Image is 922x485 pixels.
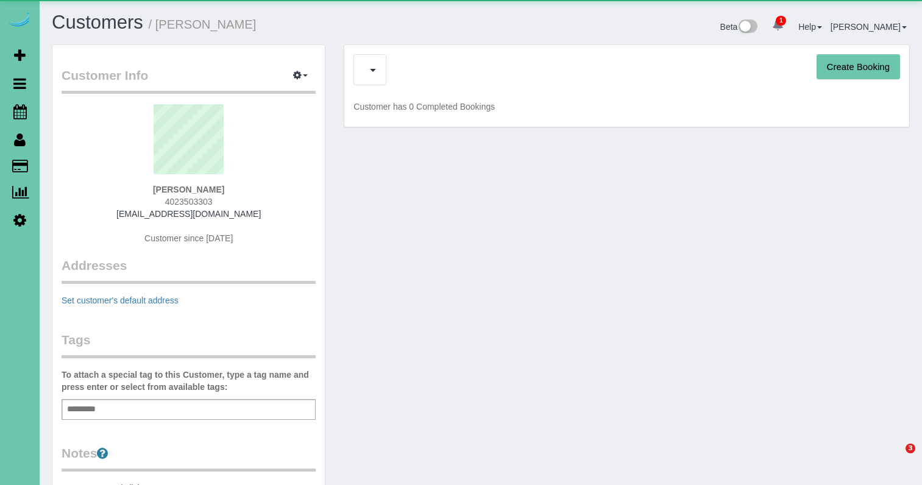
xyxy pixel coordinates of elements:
strong: [PERSON_NAME] [153,185,224,194]
a: [EMAIL_ADDRESS][DOMAIN_NAME] [116,209,261,219]
a: Customers [52,12,143,33]
iframe: Intercom live chat [881,444,910,473]
small: / [PERSON_NAME] [149,18,257,31]
a: 1 [766,12,790,39]
img: Automaid Logo [7,12,32,29]
a: Set customer's default address [62,296,179,305]
legend: Notes [62,444,316,472]
img: New interface [737,19,757,35]
span: Customer since [DATE] [144,233,233,243]
p: Customer has 0 Completed Bookings [353,101,900,113]
legend: Tags [62,331,316,358]
span: 3 [906,444,915,453]
span: 1 [776,16,786,26]
span: 4023503303 [165,197,213,207]
a: Help [798,22,822,32]
label: To attach a special tag to this Customer, type a tag name and press enter or select from availabl... [62,369,316,393]
a: [PERSON_NAME] [831,22,907,32]
a: Beta [720,22,758,32]
button: Create Booking [817,54,900,80]
legend: Customer Info [62,66,316,94]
